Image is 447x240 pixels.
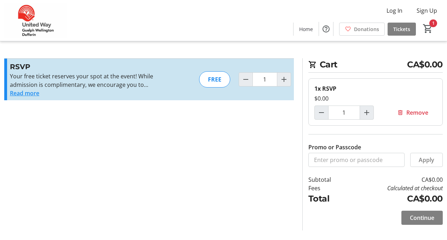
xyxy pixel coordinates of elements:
input: RSVP Quantity [328,106,360,120]
span: Apply [419,156,434,164]
span: Donations [354,25,379,33]
div: $0.00 [314,94,437,103]
a: Home [294,23,319,36]
img: United Way Guelph Wellington Dufferin's Logo [4,3,67,38]
span: Sign Up [417,6,437,15]
button: Decrement by one [239,73,252,86]
td: CA$0.00 [347,192,443,205]
button: Sign Up [411,5,443,16]
td: CA$0.00 [347,175,443,184]
a: Tickets [388,23,416,36]
button: Cart [422,22,434,35]
button: Remove [389,106,437,120]
button: Increment by one [277,73,291,86]
span: CA$0.00 [407,58,443,71]
td: Fees [308,184,347,192]
h3: RSVP [10,61,164,72]
button: Increment by one [360,106,373,119]
span: Remove [406,108,428,117]
input: RSVP Quantity [252,72,277,86]
div: 1x RSVP [314,84,437,93]
div: FREE [199,71,230,88]
button: Continue [401,211,443,225]
span: Continue [410,214,434,222]
button: Help [319,22,333,36]
td: Total [308,192,347,205]
button: Log In [381,5,408,16]
button: Read more [10,89,39,97]
td: Subtotal [308,175,347,184]
p: Your free ticket reserves your spot at the event! While admission is complimentary, we encourage ... [10,72,164,89]
span: Tickets [393,25,410,33]
input: Enter promo or passcode [308,153,405,167]
span: Log In [387,6,402,15]
a: Donations [339,23,385,36]
h2: Cart [308,58,443,73]
span: Home [299,25,313,33]
button: Decrement by one [315,106,328,119]
label: Promo or Passcode [308,143,361,151]
td: Calculated at checkout [347,184,443,192]
button: Apply [410,153,443,167]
